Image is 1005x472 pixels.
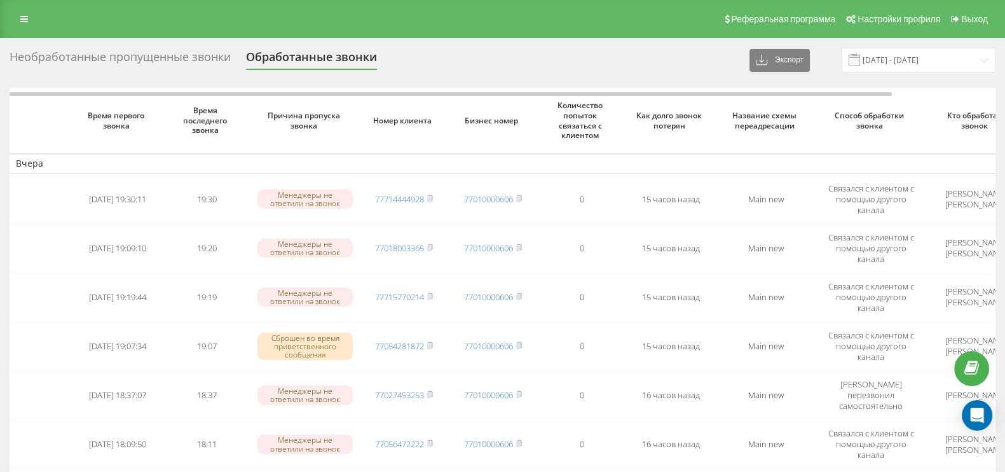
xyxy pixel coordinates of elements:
[961,14,988,24] span: Выход
[162,421,251,468] td: 18:11
[257,190,353,209] div: Менеджеры не ответили на звонок
[715,323,817,370] td: Main new
[828,183,914,216] span: Связался с клиентом с помощью другого канала
[162,323,251,370] td: 19:07
[73,372,162,419] td: [DATE] 18:37:07
[375,291,424,303] a: 77715770214
[162,176,251,223] td: 19:30
[715,274,817,321] td: Main new
[858,14,940,24] span: Настройки профиля
[464,242,513,254] a: 77010000606
[547,101,616,140] span: Количество попыток связаться с клиентом
[263,111,348,130] span: Причина пропуска звонка
[73,176,162,223] td: [DATE] 19:30:11
[636,111,705,130] span: Как долго звонок потерян
[828,330,914,363] span: Связался с клиентом с помощью другого канала
[369,116,438,126] span: Номер клиента
[828,232,914,265] span: Связался с клиентом с помощью другого канала
[162,274,251,321] td: 19:19
[828,427,914,461] span: Связался с клиентом с помощью другого канала
[83,111,152,130] span: Время первого звонка
[257,288,353,307] div: Менеджеры не ответили на звонок
[73,274,162,321] td: [DATE] 19:19:44
[375,340,424,352] a: 77054281872
[464,340,513,352] a: 77010000606
[464,389,513,401] a: 77010000606
[10,50,231,70] div: Необработанные пропущенные звонки
[246,50,377,70] div: Обработанные звонки
[73,421,162,468] td: [DATE] 18:09:50
[962,400,992,431] div: Open Intercom Messenger
[817,372,925,419] td: [PERSON_NAME] перезвонил самостоятельно
[464,193,513,205] a: 77010000606
[749,49,810,72] button: Экспорт
[626,225,715,272] td: 15 часов назад
[626,372,715,419] td: 16 часов назад
[715,225,817,272] td: Main new
[537,323,626,370] td: 0
[257,239,353,258] div: Менеджеры не ответили на звонок
[375,389,424,401] a: 77027453253
[375,242,424,254] a: 77018003365
[537,421,626,468] td: 0
[257,434,353,454] div: Менеджеры не ответили на звонок
[464,438,513,450] a: 77010000606
[828,111,914,130] span: Способ обработки звонка
[73,323,162,370] td: [DATE] 19:07:34
[828,281,914,314] span: Связался с клиентом с помощью другого канала
[626,176,715,223] td: 15 часов назад
[731,14,835,24] span: Реферальная программа
[726,111,806,130] span: Название схемы переадресации
[162,225,251,272] td: 19:20
[375,438,424,450] a: 77056472222
[626,323,715,370] td: 15 часов назад
[464,291,513,303] a: 77010000606
[626,421,715,468] td: 16 часов назад
[458,116,527,126] span: Бизнес номер
[537,372,626,419] td: 0
[375,193,424,205] a: 77714444928
[537,225,626,272] td: 0
[537,176,626,223] td: 0
[257,333,353,361] div: Сброшен во время приветственного сообщения
[172,106,241,135] span: Время последнего звонка
[162,372,251,419] td: 18:37
[715,421,817,468] td: Main new
[715,372,817,419] td: Main new
[537,274,626,321] td: 0
[626,274,715,321] td: 15 часов назад
[73,225,162,272] td: [DATE] 19:09:10
[715,176,817,223] td: Main new
[257,385,353,405] div: Менеджеры не ответили на звонок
